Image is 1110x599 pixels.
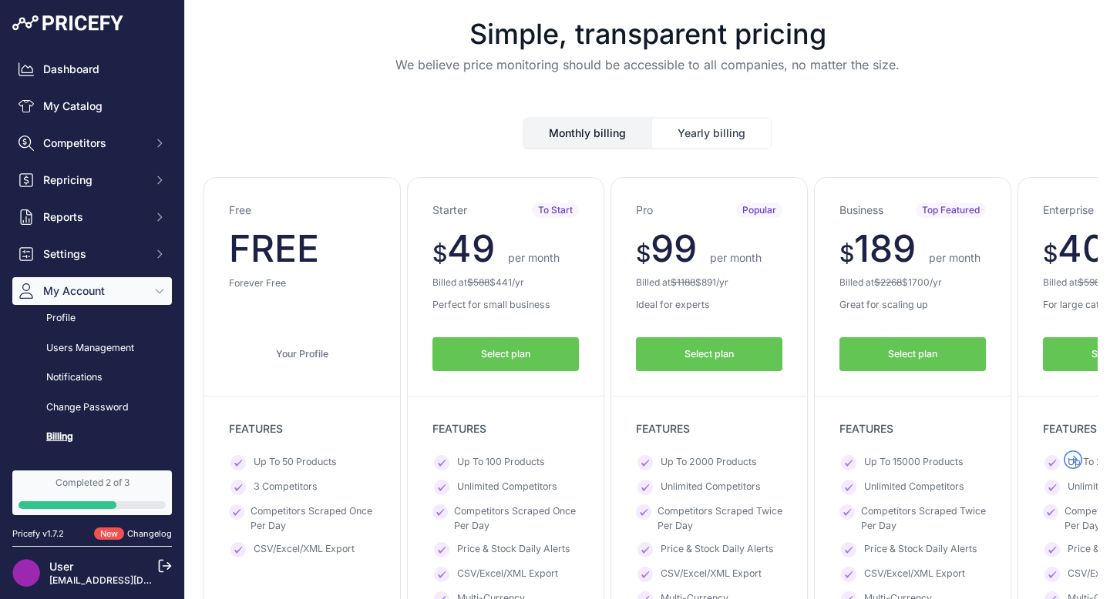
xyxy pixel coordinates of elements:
[197,55,1098,74] p: We believe price monitoring should be accessible to all companies, no matter the size.
[254,542,355,557] span: CSV/Excel/XML Export
[677,276,695,288] span: 1188
[229,276,375,291] p: Forever Free
[508,251,560,264] span: per month
[43,246,144,262] span: Settings
[12,394,172,421] a: Change Password
[524,119,651,148] button: Monthly billing
[197,18,1098,49] h1: Simple, transparent pricing
[229,202,251,218] h3: Free
[12,203,172,231] button: Reports
[636,276,782,289] p: Billed at $ /yr
[12,277,172,305] button: My Account
[661,455,757,470] span: Up To 2000 Products
[49,560,73,573] a: User
[467,276,489,288] del: $
[254,480,318,495] span: 3 Competitors
[636,421,782,437] p: FEATURES
[12,129,172,157] button: Competitors
[929,251,980,264] span: per month
[636,239,651,267] span: $
[432,421,579,437] p: FEATURES
[12,166,172,194] button: Repricing
[651,226,697,271] span: 99
[658,504,782,533] span: Competitors Scraped Twice Per Day
[661,542,774,557] span: Price & Stock Daily Alerts
[874,276,902,288] del: $
[473,276,489,288] span: 588
[43,283,144,299] span: My Account
[12,364,172,391] a: Notifications
[864,455,964,470] span: Up To 15000 Products
[916,202,986,218] span: Top Featured
[839,298,986,313] p: Great for scaling up
[229,421,375,437] p: FEATURES
[661,567,762,582] span: CSV/Excel/XML Export
[12,423,172,450] a: Billing
[1043,202,1094,218] h3: Enterprise
[49,574,210,586] a: [EMAIL_ADDRESS][DOMAIN_NAME]
[457,455,545,470] span: Up To 100 Products
[432,202,467,218] h3: Starter
[736,202,782,218] span: Popular
[839,337,986,372] button: Select plan
[839,202,883,218] h3: Business
[43,209,144,225] span: Reports
[12,55,172,83] a: Dashboard
[127,528,172,539] a: Changelog
[839,421,986,437] p: FEATURES
[43,136,144,151] span: Competitors
[454,504,579,533] span: Competitors Scraped Once Per Day
[432,337,579,372] button: Select plan
[12,335,172,362] a: Users Management
[12,470,172,515] a: Completed 2 of 3
[229,337,375,372] a: Your Profile
[12,305,172,332] a: Profile
[671,276,695,288] del: $
[12,55,172,571] nav: Sidebar
[652,119,771,148] button: Yearly billing
[532,202,579,218] span: To Start
[1084,276,1105,288] span: 5988
[839,276,986,289] p: Billed at $ /yr
[12,527,64,540] div: Pricefy v1.7.2
[684,347,734,362] span: Select plan
[457,542,570,557] span: Price & Stock Daily Alerts
[43,172,144,188] span: Repricing
[1043,239,1058,267] span: $
[710,251,762,264] span: per month
[1078,276,1105,288] del: $
[254,455,337,470] span: Up To 50 Products
[229,226,319,271] span: FREE
[636,337,782,372] button: Select plan
[701,276,716,288] span: 891
[457,567,558,582] span: CSV/Excel/XML Export
[457,480,557,495] span: Unlimited Competitors
[12,15,123,31] img: Pricefy Logo
[908,276,930,288] span: 1700
[432,239,447,267] span: $
[854,226,916,271] span: 189
[447,226,495,271] span: 49
[864,480,964,495] span: Unlimited Competitors
[94,527,124,540] span: New
[481,347,530,362] span: Select plan
[839,239,854,267] span: $
[251,504,375,533] span: Competitors Scraped Once Per Day
[12,240,172,268] button: Settings
[636,298,782,313] p: Ideal for experts
[18,477,166,489] div: Completed 2 of 3
[661,480,761,495] span: Unlimited Competitors
[496,276,512,288] span: 441
[12,92,172,120] a: My Catalog
[432,298,579,313] p: Perfect for small business
[880,276,902,288] span: 2268
[864,567,965,582] span: CSV/Excel/XML Export
[888,347,937,362] span: Select plan
[861,504,986,533] span: Competitors Scraped Twice Per Day
[864,542,977,557] span: Price & Stock Daily Alerts
[432,276,579,289] p: Billed at $ /yr
[636,202,653,218] h3: Pro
